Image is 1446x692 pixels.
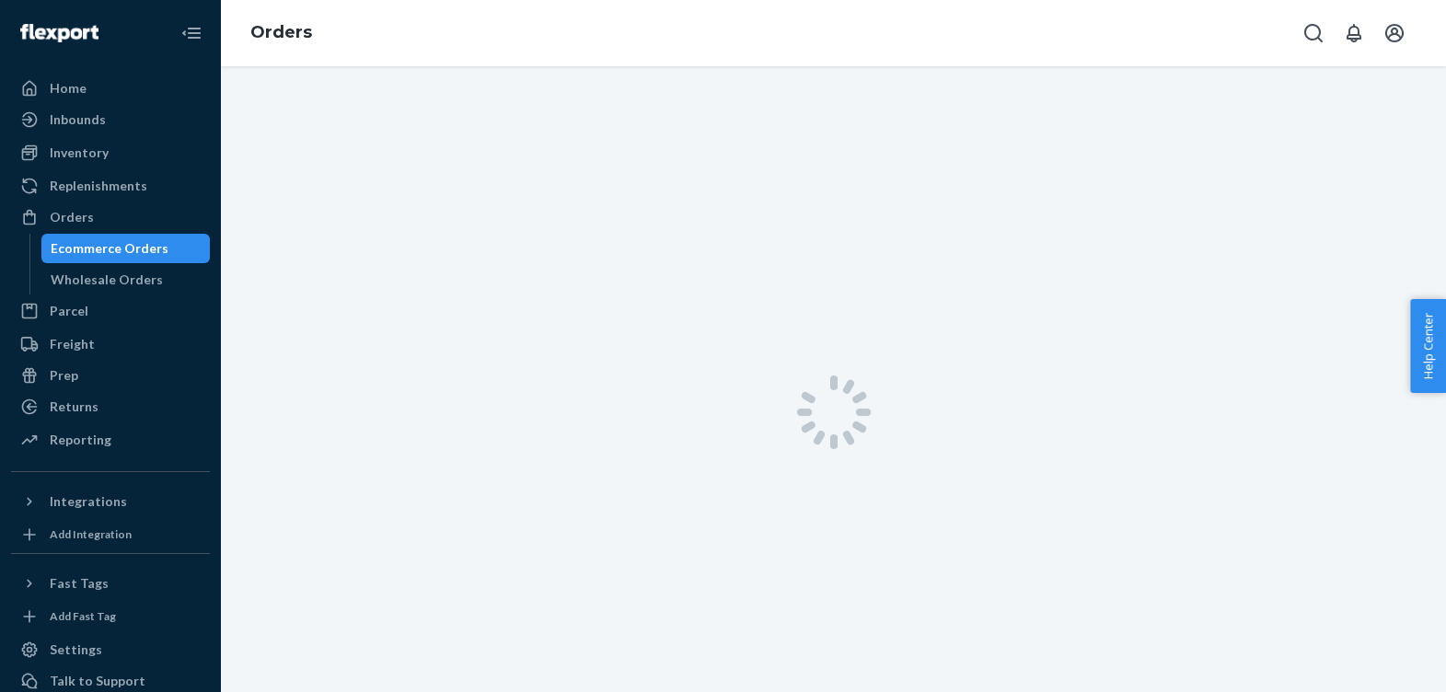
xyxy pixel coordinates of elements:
[50,335,95,353] div: Freight
[11,487,210,516] button: Integrations
[41,234,211,263] a: Ecommerce Orders
[50,366,78,385] div: Prep
[50,574,109,593] div: Fast Tags
[173,15,210,52] button: Close Navigation
[250,22,312,42] a: Orders
[1336,15,1372,52] button: Open notifications
[11,635,210,664] a: Settings
[50,208,94,226] div: Orders
[11,361,210,390] a: Prep
[11,74,210,103] a: Home
[11,202,210,232] a: Orders
[1376,15,1413,52] button: Open account menu
[11,392,210,421] a: Returns
[50,177,147,195] div: Replenishments
[50,640,102,659] div: Settings
[51,271,163,289] div: Wholesale Orders
[11,425,210,455] a: Reporting
[11,329,210,359] a: Freight
[50,79,87,98] div: Home
[1410,299,1446,393] button: Help Center
[50,492,127,511] div: Integrations
[50,431,111,449] div: Reporting
[50,398,98,416] div: Returns
[50,110,106,129] div: Inbounds
[50,302,88,320] div: Parcel
[41,265,211,294] a: Wholesale Orders
[20,24,98,42] img: Flexport logo
[11,296,210,326] a: Parcel
[50,144,109,162] div: Inventory
[11,171,210,201] a: Replenishments
[11,605,210,628] a: Add Fast Tag
[11,524,210,546] a: Add Integration
[1295,15,1332,52] button: Open Search Box
[50,672,145,690] div: Talk to Support
[236,6,327,60] ol: breadcrumbs
[51,239,168,258] div: Ecommerce Orders
[50,608,116,624] div: Add Fast Tag
[50,526,132,542] div: Add Integration
[11,138,210,167] a: Inventory
[11,105,210,134] a: Inbounds
[11,569,210,598] button: Fast Tags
